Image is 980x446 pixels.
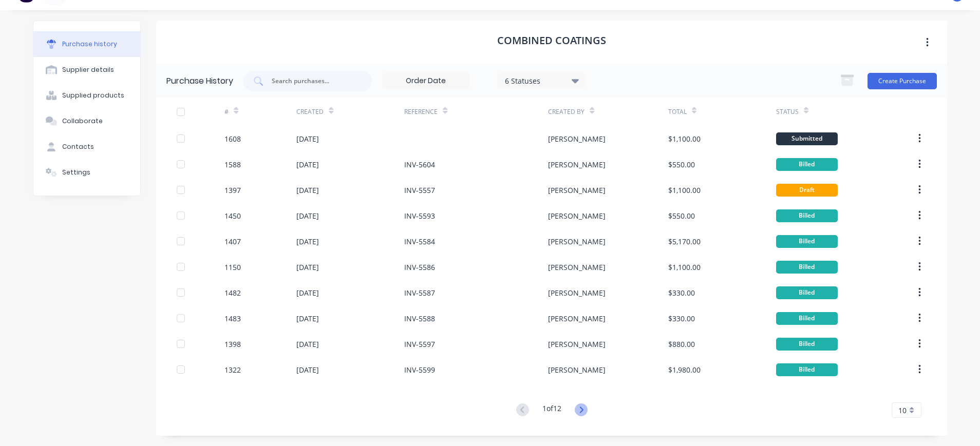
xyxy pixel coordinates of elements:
div: $1,100.00 [668,262,701,273]
h1: Combined Coatings [497,34,606,47]
div: INV-5588 [404,313,435,324]
button: Contacts [33,134,140,160]
div: 1150 [224,262,241,273]
div: # [224,107,229,117]
div: Created By [548,107,585,117]
div: Contacts [62,142,94,151]
div: $1,980.00 [668,364,701,375]
div: [DATE] [296,210,319,221]
div: Total [668,107,687,117]
div: $880.00 [668,339,695,350]
div: 1450 [224,210,241,221]
div: [PERSON_NAME] [548,185,606,196]
div: [PERSON_NAME] [548,159,606,170]
button: Settings [33,160,140,185]
div: [PERSON_NAME] [548,339,606,350]
div: [DATE] [296,287,319,298]
div: 1608 [224,133,241,144]
div: 1 of 12 [542,403,561,418]
div: 1482 [224,287,241,298]
div: [PERSON_NAME] [548,287,606,298]
div: $330.00 [668,287,695,298]
div: Draft [776,184,838,197]
div: Billed [776,235,838,248]
div: Submitted [776,132,838,145]
div: [DATE] [296,236,319,247]
div: [DATE] [296,185,319,196]
div: Settings [62,168,90,177]
div: Purchase history [62,40,117,49]
div: INV-5599 [404,364,435,375]
div: Billed [776,363,838,376]
div: 1407 [224,236,241,247]
div: Status [776,107,799,117]
div: [DATE] [296,364,319,375]
div: Created [296,107,324,117]
div: 6 Statuses [505,75,578,86]
div: Billed [776,261,838,274]
span: 10 [898,405,907,416]
div: [PERSON_NAME] [548,313,606,324]
button: Purchase history [33,31,140,57]
div: [PERSON_NAME] [548,262,606,273]
button: Supplier details [33,57,140,83]
div: 1322 [224,364,241,375]
div: [DATE] [296,262,319,273]
div: [DATE] [296,313,319,324]
div: [DATE] [296,339,319,350]
div: [DATE] [296,133,319,144]
div: [PERSON_NAME] [548,364,606,375]
div: INV-5604 [404,159,435,170]
div: Billed [776,209,838,222]
div: $1,100.00 [668,133,701,144]
div: $550.00 [668,210,695,221]
div: $330.00 [668,313,695,324]
button: Supplied products [33,83,140,108]
input: Search purchases... [271,76,356,86]
div: Supplier details [62,65,114,74]
div: [PERSON_NAME] [548,133,606,144]
div: INV-5593 [404,210,435,221]
div: 1483 [224,313,241,324]
div: Billed [776,312,838,325]
button: Create Purchase [868,73,937,89]
div: 1588 [224,159,241,170]
div: $1,100.00 [668,185,701,196]
div: Reference [404,107,438,117]
div: 1398 [224,339,241,350]
div: [PERSON_NAME] [548,210,606,221]
div: Billed [776,286,838,299]
div: $5,170.00 [668,236,701,247]
div: Collaborate [62,117,103,126]
div: Purchase History [166,75,233,87]
div: INV-5597 [404,339,435,350]
div: $550.00 [668,159,695,170]
div: [DATE] [296,159,319,170]
div: INV-5586 [404,262,435,273]
div: Billed [776,338,838,351]
div: 1397 [224,185,241,196]
div: INV-5584 [404,236,435,247]
div: [PERSON_NAME] [548,236,606,247]
div: INV-5557 [404,185,435,196]
div: Supplied products [62,91,124,100]
input: Order Date [383,73,469,89]
div: INV-5587 [404,287,435,298]
button: Collaborate [33,108,140,134]
div: Billed [776,158,838,171]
